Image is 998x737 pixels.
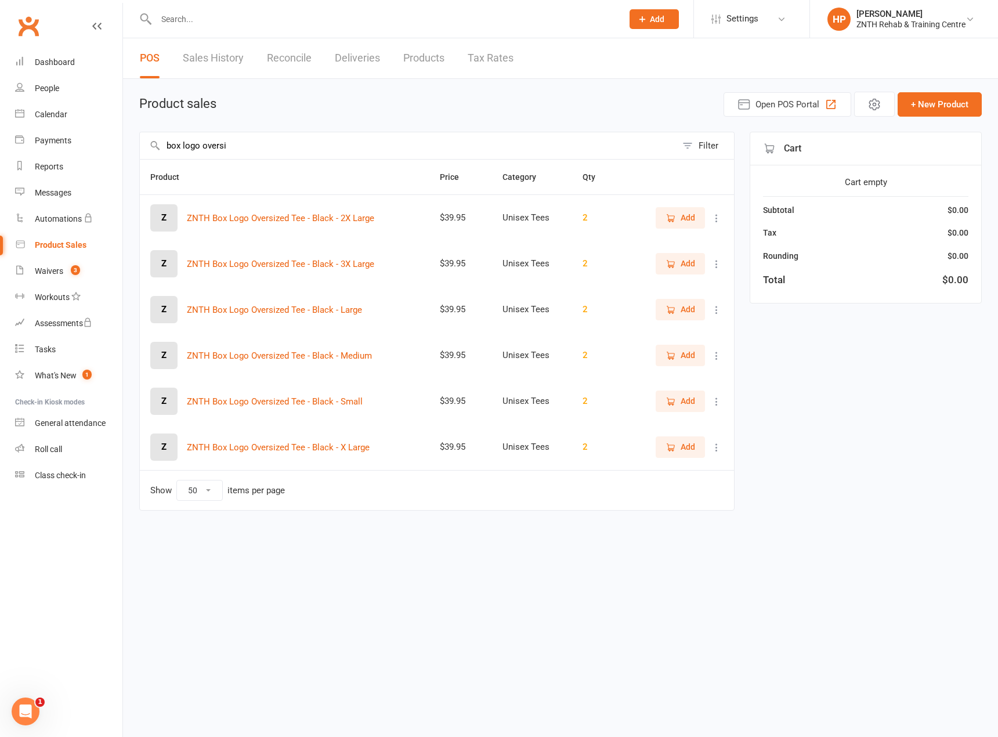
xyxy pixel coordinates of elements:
a: What's New1 [15,363,122,389]
a: Workouts [15,284,122,310]
a: People [15,75,122,102]
div: items per page [227,486,285,496]
div: Product Sales [35,240,86,250]
div: $0.00 [948,250,968,262]
button: Price [440,170,472,184]
div: Unisex Tees [502,305,562,315]
a: Roll call [15,436,122,463]
button: ZNTH Box Logo Oversized Tee - Black - 3X Large [187,257,374,271]
a: Product Sales [15,232,122,258]
div: Unisex Tees [502,259,562,269]
div: Cart [750,132,981,165]
div: 2 [583,442,617,452]
button: ZNTH Box Logo Oversized Tee - Black - Small [187,395,363,409]
div: Total [763,272,785,288]
button: + New Product [898,92,982,117]
div: Payments [35,136,71,145]
a: Deliveries [335,38,380,78]
div: 2 [583,396,617,406]
span: 1 [82,370,92,380]
a: POS [140,38,160,78]
div: Waivers [35,266,63,276]
div: People [35,84,59,93]
span: 1 [35,698,45,707]
a: Reports [15,154,122,180]
div: Workouts [35,292,70,302]
div: Tax [763,226,776,239]
span: Add [681,211,695,224]
div: Class check-in [35,471,86,480]
span: 3 [71,265,80,275]
div: Subtotal [763,204,794,216]
input: Search products by name, or scan product code [140,132,677,159]
h1: Product sales [139,97,216,111]
div: General attendance [35,418,106,428]
div: Set product image [150,342,178,369]
div: $39.95 [440,259,482,269]
div: Set product image [150,250,178,277]
span: Price [440,172,472,182]
div: ZNTH Rehab & Training Centre [856,19,966,30]
button: ZNTH Box Logo Oversized Tee - Black - X Large [187,440,370,454]
a: General attendance kiosk mode [15,410,122,436]
div: Dashboard [35,57,75,67]
button: ZNTH Box Logo Oversized Tee - Black - Medium [187,349,372,363]
button: Add [656,299,705,320]
a: Dashboard [15,49,122,75]
div: 2 [583,351,617,360]
a: Tax Rates [468,38,514,78]
div: Set product image [150,204,178,232]
a: Assessments [15,310,122,337]
button: Add [656,207,705,228]
span: Add [681,349,695,362]
div: $39.95 [440,305,482,315]
div: $39.95 [440,213,482,223]
span: Category [502,172,549,182]
div: Tasks [35,345,56,354]
div: Unisex Tees [502,442,562,452]
button: Add [656,253,705,274]
div: 2 [583,213,617,223]
a: Sales History [183,38,244,78]
a: Messages [15,180,122,206]
div: Messages [35,188,71,197]
span: Add [681,440,695,453]
a: Products [403,38,444,78]
span: Add [650,15,664,24]
a: Waivers 3 [15,258,122,284]
a: Tasks [15,337,122,363]
div: 2 [583,305,617,315]
div: Unisex Tees [502,396,562,406]
div: Unisex Tees [502,351,562,360]
div: Cart empty [763,175,968,189]
button: Add [656,345,705,366]
span: Product [150,172,192,182]
span: Add [681,303,695,316]
span: Qty [583,172,608,182]
button: Product [150,170,192,184]
a: Reconcile [267,38,312,78]
div: Set product image [150,388,178,415]
a: Automations [15,206,122,232]
div: Rounding [763,250,798,262]
span: Add [681,395,695,407]
a: Clubworx [14,12,43,41]
div: Unisex Tees [502,213,562,223]
span: Settings [726,6,758,32]
iframe: Intercom live chat [12,698,39,725]
div: $0.00 [948,204,968,216]
div: 2 [583,259,617,269]
button: ZNTH Box Logo Oversized Tee - Black - Large [187,303,362,317]
div: Show [150,480,285,501]
div: $39.95 [440,442,482,452]
div: Calendar [35,110,67,119]
a: Class kiosk mode [15,463,122,489]
span: Open POS Portal [755,97,819,111]
div: HP [827,8,851,31]
button: Add [630,9,679,29]
button: Add [656,436,705,457]
button: Qty [583,170,608,184]
div: Automations [35,214,82,223]
div: $0.00 [942,272,968,288]
div: Reports [35,162,63,171]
